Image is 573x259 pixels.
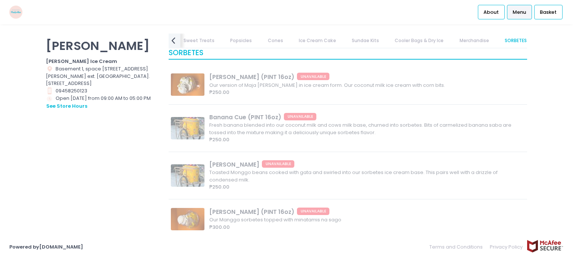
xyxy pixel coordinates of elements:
[223,34,259,48] a: Popsicles
[483,9,499,16] span: About
[46,58,117,65] b: [PERSON_NAME] Ice Cream
[9,243,83,250] a: Powered by[DOMAIN_NAME]
[176,34,222,48] a: Sweet Treats
[429,240,486,254] a: Terms and Conditions
[388,34,451,48] a: Cooler Bags & Dry Ice
[452,34,496,48] a: Merchandise
[526,240,564,253] img: mcafee-secure
[497,34,534,48] a: SORBETES
[46,65,159,87] div: Basement 1, space [STREET_ADDRESS][PERSON_NAME] ext. [GEOGRAPHIC_DATA]. [STREET_ADDRESS]
[291,34,343,48] a: Ice Cream Cake
[46,102,88,110] button: see store hours
[46,38,159,53] p: [PERSON_NAME]
[169,48,203,58] span: SORBETES
[46,95,159,110] div: Open [DATE] from 09:00 AM to 05:00 PM
[486,240,527,254] a: Privacy Policy
[478,5,505,19] a: About
[9,6,22,19] img: logo
[507,5,532,19] a: Menu
[345,34,386,48] a: Sundae Kits
[260,34,290,48] a: Cones
[46,87,159,95] div: 09458250123
[513,9,526,16] span: Menu
[540,9,557,16] span: Basket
